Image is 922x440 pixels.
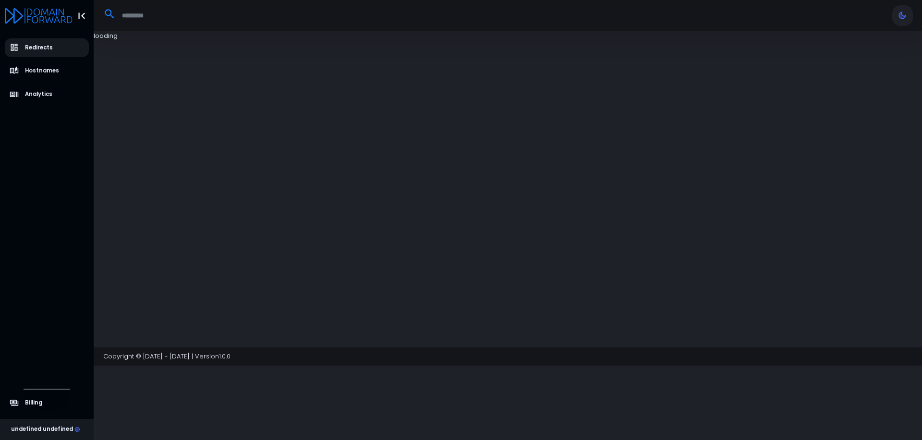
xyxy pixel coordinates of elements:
[25,90,52,98] span: Analytics
[5,61,89,80] a: Hostnames
[25,67,59,75] span: Hostnames
[25,44,53,52] span: Redirects
[5,393,89,412] a: Billing
[5,85,89,104] a: Analytics
[11,425,80,434] div: undefined undefined
[5,9,73,22] a: Logo
[73,7,91,25] button: Toggle Aside
[103,352,230,361] span: Copyright © [DATE] - [DATE] | Version 1.0.0
[5,38,89,57] a: Redirects
[25,399,42,407] span: Billing
[94,31,118,347] div: loading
